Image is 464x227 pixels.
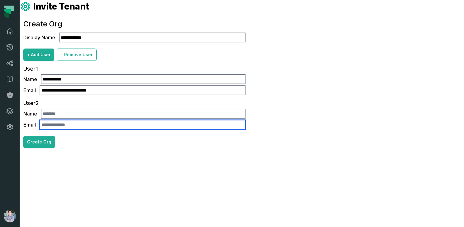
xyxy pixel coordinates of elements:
[23,85,36,95] label: Email
[57,49,97,61] button: - Remove User
[23,65,246,73] h5: User 1
[23,19,246,29] h1: Create Org
[23,33,55,42] label: Display Name
[23,99,246,108] h5: User 2
[23,109,37,119] label: Name
[23,49,54,61] button: + Add User
[23,120,36,130] label: Email
[23,74,37,84] label: Name
[4,210,16,222] img: avatar of Alon Nafta
[23,136,55,148] button: Create Org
